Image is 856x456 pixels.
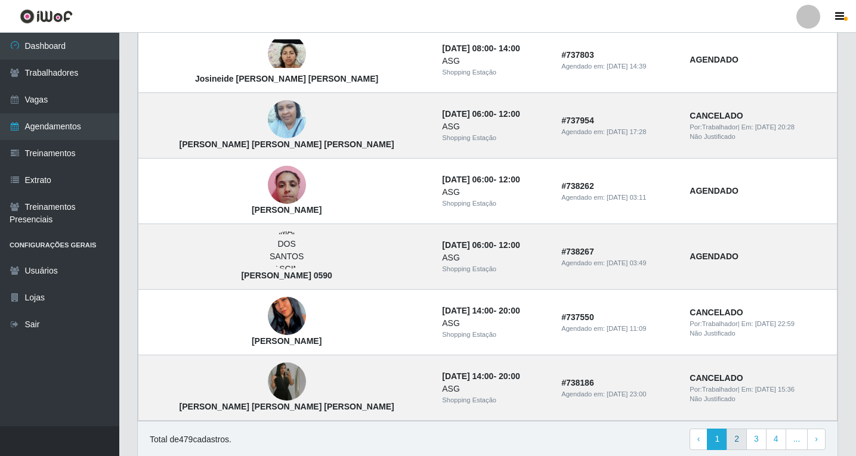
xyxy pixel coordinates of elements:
[755,123,795,131] time: [DATE] 20:28
[442,186,547,198] div: ASG
[20,9,73,24] img: CoreUI Logo
[442,175,520,184] strong: -
[746,429,767,450] a: 3
[561,389,675,399] div: Agendado em:
[442,198,547,209] div: Shopping Estação
[815,434,818,443] span: ›
[690,122,830,132] div: | Em:
[561,324,675,334] div: Agendado em:
[442,109,520,119] strong: -
[690,328,830,339] div: Não Justificado
[252,205,322,215] strong: [PERSON_NAME]
[268,275,306,358] img: Mariana Gabriela Nascimento da silva
[690,429,826,450] nav: pagination
[499,175,520,184] time: 12:00
[241,271,332,280] strong: [PERSON_NAME] 0590
[727,429,747,450] a: 2
[690,55,738,64] strong: AGENDADO
[690,186,738,196] strong: AGENDADO
[268,348,306,416] img: Suzane Kamila de Freitas Alves
[442,240,493,250] time: [DATE] 06:00
[561,127,675,137] div: Agendado em:
[561,61,675,72] div: Agendado em:
[268,200,306,300] img: IANDRA SAMARA DOS SANTOS NASCIMENTO 0590
[807,429,826,450] a: Next
[442,264,547,274] div: Shopping Estação
[690,111,743,120] strong: CANCELADO
[499,44,520,53] time: 14:00
[561,181,594,191] strong: # 738262
[180,139,394,149] strong: [PERSON_NAME] [PERSON_NAME] [PERSON_NAME]
[607,390,646,398] time: [DATE] 23:00
[499,371,520,381] time: 20:00
[150,433,231,446] p: Total de 479 cadastros.
[697,434,700,443] span: ‹
[442,109,493,119] time: [DATE] 06:00
[442,240,520,250] strong: -
[786,429,808,450] a: ...
[690,123,737,131] span: Por: Trabalhador
[442,55,547,67] div: ASG
[442,371,493,381] time: [DATE] 14:00
[755,320,795,327] time: [DATE] 22:59
[442,330,547,340] div: Shopping Estação
[607,259,646,266] time: [DATE] 03:49
[442,306,520,315] strong: -
[442,133,547,143] div: Shopping Estação
[690,308,743,317] strong: CANCELADO
[607,194,646,201] time: [DATE] 03:11
[442,306,493,315] time: [DATE] 14:00
[499,306,520,315] time: 20:00
[561,50,594,60] strong: # 737803
[561,378,594,387] strong: # 738186
[442,371,520,381] strong: -
[268,39,306,68] img: Josineide Pereira de Lima
[442,395,547,405] div: Shopping Estação
[607,63,646,70] time: [DATE] 14:39
[690,429,708,450] a: Previous
[690,132,830,142] div: Não Justificado
[268,86,306,154] img: Luciana Francisca Da Silva Lemos
[561,116,594,125] strong: # 737954
[195,74,378,83] strong: Josineide [PERSON_NAME] [PERSON_NAME]
[442,44,520,53] strong: -
[690,373,743,383] strong: CANCELADO
[707,429,727,450] a: 1
[180,402,394,411] strong: [PERSON_NAME] [PERSON_NAME] [PERSON_NAME]
[690,319,830,329] div: | Em:
[499,109,520,119] time: 12:00
[442,317,547,330] div: ASG
[442,44,493,53] time: [DATE] 08:00
[561,312,594,322] strong: # 737550
[442,175,493,184] time: [DATE] 06:00
[561,258,675,268] div: Agendado em:
[690,320,737,327] span: Por: Trabalhador
[607,325,646,332] time: [DATE] 11:09
[499,240,520,250] time: 12:00
[690,252,738,261] strong: AGENDADO
[561,247,594,256] strong: # 738267
[442,67,547,77] div: Shopping Estação
[690,384,830,395] div: | Em:
[607,128,646,135] time: [DATE] 17:28
[252,336,322,346] strong: [PERSON_NAME]
[268,160,306,210] img: Juliane Rodrigues da Silva
[690,386,737,393] span: Por: Trabalhador
[442,383,547,395] div: ASG
[766,429,786,450] a: 4
[442,120,547,133] div: ASG
[755,386,795,393] time: [DATE] 15:36
[442,252,547,264] div: ASG
[690,394,830,404] div: Não Justificado
[561,193,675,203] div: Agendado em:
